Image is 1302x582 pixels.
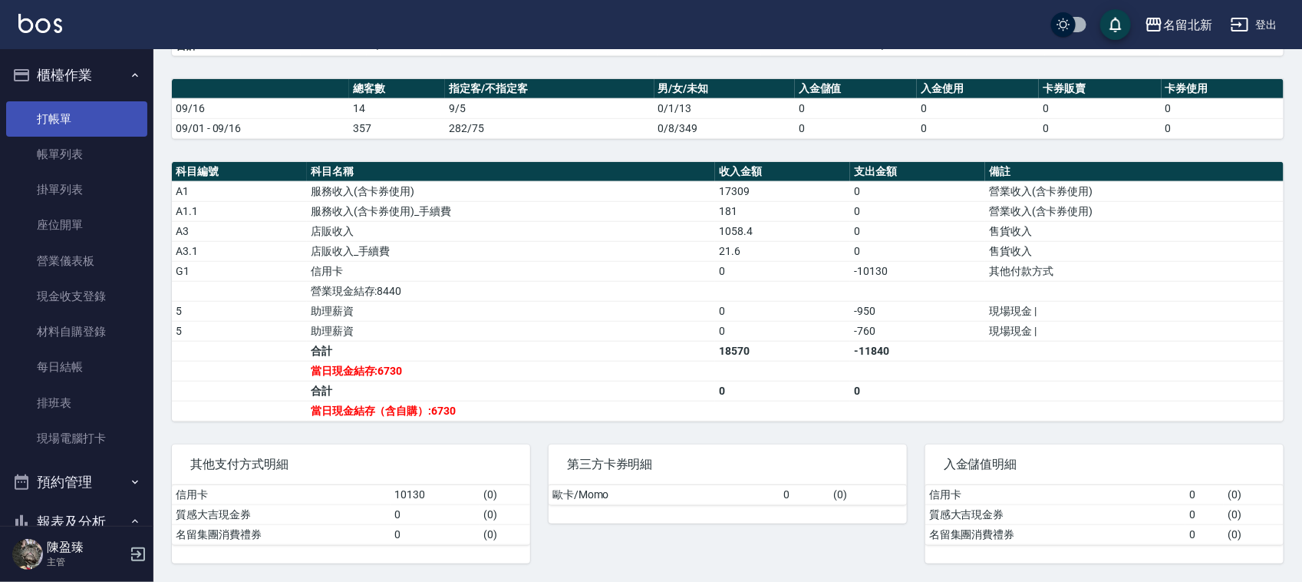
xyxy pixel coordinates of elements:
[850,261,985,281] td: -10130
[172,504,391,524] td: 質感大吉現金券
[715,341,850,361] td: 18570
[6,279,147,314] a: 現金收支登錄
[480,485,530,505] td: ( 0 )
[850,221,985,241] td: 0
[6,207,147,243] a: 座位開單
[172,118,349,138] td: 09/01 - 09/16
[1039,79,1161,99] th: 卡券販賣
[1224,504,1284,524] td: ( 0 )
[12,539,43,570] img: Person
[172,485,530,545] table: a dense table
[925,485,1185,505] td: 信用卡
[172,321,307,341] td: 5
[715,301,850,321] td: 0
[1162,98,1284,118] td: 0
[6,101,147,137] a: 打帳單
[172,261,307,281] td: G1
[1162,79,1284,99] th: 卡券使用
[172,301,307,321] td: 5
[190,457,512,472] span: 其他支付方式明細
[307,341,715,361] td: 合計
[391,485,480,505] td: 10130
[1225,11,1284,39] button: 登出
[480,504,530,524] td: ( 0 )
[780,485,830,505] td: 0
[1100,9,1131,40] button: save
[715,181,850,201] td: 17309
[6,502,147,542] button: 報表及分析
[795,79,917,99] th: 入金儲值
[307,261,715,281] td: 信用卡
[795,98,917,118] td: 0
[850,181,985,201] td: 0
[985,261,1284,281] td: 其他付款方式
[307,221,715,241] td: 店販收入
[1185,524,1224,544] td: 0
[715,261,850,281] td: 0
[985,181,1284,201] td: 營業收入(含卡券使用)
[307,281,715,301] td: 營業現金結存:8440
[307,361,715,381] td: 當日現金結存:6730
[944,457,1265,472] span: 入金儲值明細
[1139,9,1218,41] button: 名留北新
[6,385,147,421] a: 排班表
[445,79,654,99] th: 指定客/不指定客
[172,524,391,544] td: 名留集團消費禮券
[850,301,985,321] td: -950
[1185,485,1224,505] td: 0
[349,98,445,118] td: 14
[1185,504,1224,524] td: 0
[654,98,795,118] td: 0/1/13
[172,79,1284,139] table: a dense table
[172,241,307,261] td: A3.1
[1162,118,1284,138] td: 0
[6,421,147,456] a: 現場電腦打卡
[18,14,62,33] img: Logo
[985,321,1284,341] td: 現場現金 |
[307,301,715,321] td: 助理薪資
[850,321,985,341] td: -760
[172,162,307,182] th: 科目編號
[715,381,850,401] td: 0
[925,524,1185,544] td: 名留集團消費禮券
[172,201,307,221] td: A1.1
[985,201,1284,221] td: 營業收入(含卡券使用)
[172,162,1284,422] table: a dense table
[307,321,715,341] td: 助理薪資
[917,98,1039,118] td: 0
[47,555,125,569] p: 主管
[172,98,349,118] td: 09/16
[917,118,1039,138] td: 0
[795,118,917,138] td: 0
[654,79,795,99] th: 男/女/未知
[47,540,125,555] h5: 陳盈臻
[307,201,715,221] td: 服務收入(含卡券使用)_手續費
[829,485,907,505] td: ( 0 )
[172,485,391,505] td: 信用卡
[480,524,530,544] td: ( 0 )
[715,321,850,341] td: 0
[307,381,715,401] td: 合計
[1224,485,1284,505] td: ( 0 )
[1163,15,1212,35] div: 名留北新
[654,118,795,138] td: 0/8/349
[6,349,147,385] a: 每日結帳
[925,504,1185,524] td: 質感大吉現金券
[850,341,985,361] td: -11840
[445,118,654,138] td: 282/75
[307,241,715,261] td: 店販收入_手續費
[715,201,850,221] td: 181
[307,181,715,201] td: 服務收入(含卡券使用)
[6,314,147,349] a: 材料自購登錄
[172,181,307,201] td: A1
[391,504,480,524] td: 0
[6,137,147,172] a: 帳單列表
[850,162,985,182] th: 支出金額
[985,162,1284,182] th: 備註
[1224,524,1284,544] td: ( 0 )
[567,457,888,472] span: 第三方卡券明細
[1039,118,1161,138] td: 0
[445,98,654,118] td: 9/5
[850,241,985,261] td: 0
[549,485,780,505] td: 歐卡/Momo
